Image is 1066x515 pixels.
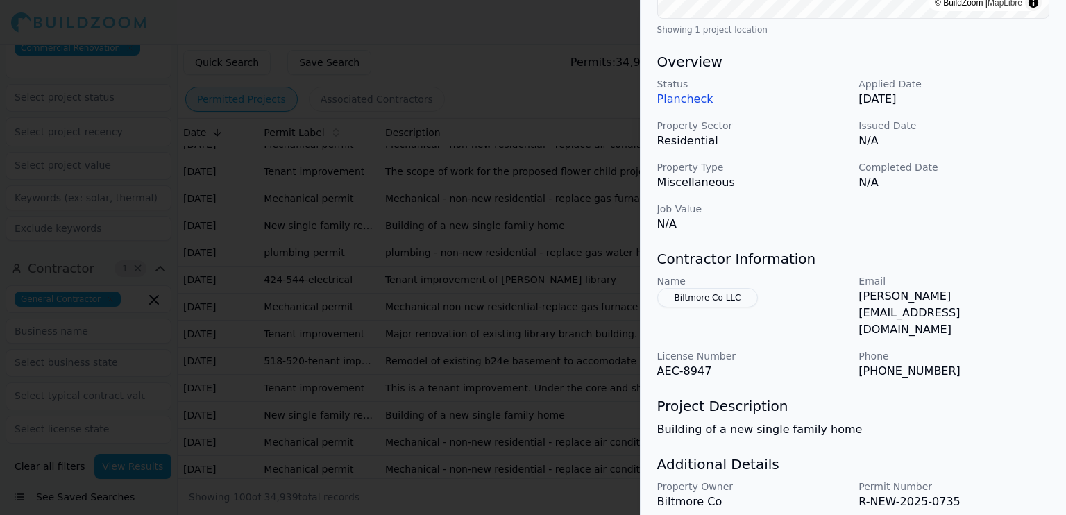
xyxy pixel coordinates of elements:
p: License Number [657,349,848,363]
p: Biltmore Co [657,493,848,510]
h3: Contractor Information [657,249,1049,269]
p: Job Value [657,202,848,216]
p: Name [657,274,848,288]
p: [DATE] [858,91,1049,108]
p: Property Sector [657,119,848,133]
p: Email [858,274,1049,288]
p: R-NEW-2025-0735 [858,493,1049,510]
button: Biltmore Co LLC [657,288,759,307]
p: Issued Date [858,119,1049,133]
p: Residential [657,133,848,149]
h3: Additional Details [657,455,1049,474]
p: [PERSON_NAME][EMAIL_ADDRESS][DOMAIN_NAME] [858,288,1049,338]
p: N/A [858,133,1049,149]
p: Applied Date [858,77,1049,91]
p: Completed Date [858,160,1049,174]
p: Miscellaneous [657,174,848,191]
h3: Project Description [657,396,1049,416]
p: Permit Number [858,480,1049,493]
p: N/A [657,216,848,233]
div: Showing 1 project location [657,24,1049,35]
p: [PHONE_NUMBER] [858,363,1049,380]
p: N/A [858,174,1049,191]
p: Property Owner [657,480,848,493]
p: Status [657,77,848,91]
p: AEC-8947 [657,363,848,380]
p: Phone [858,349,1049,363]
p: Property Type [657,160,848,174]
p: Plancheck [657,91,848,108]
p: Building of a new single family home [657,421,1049,438]
h3: Overview [657,52,1049,71]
